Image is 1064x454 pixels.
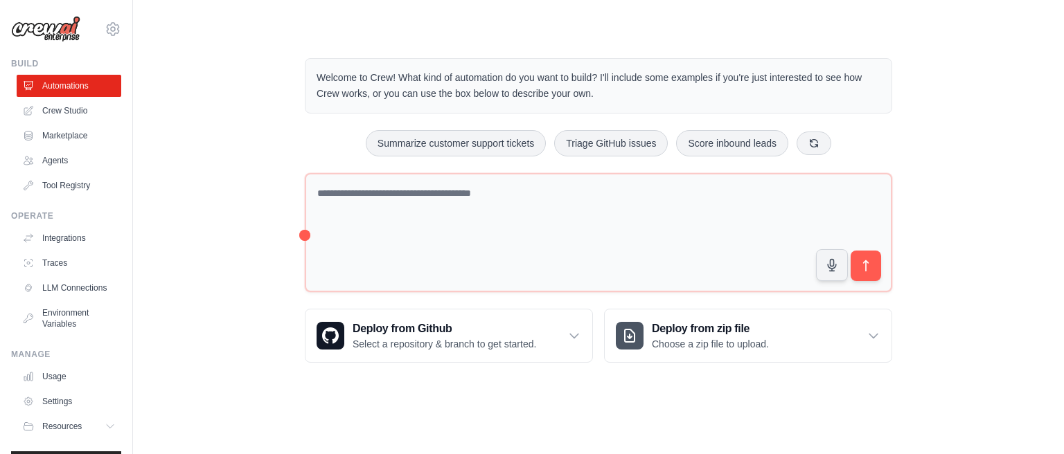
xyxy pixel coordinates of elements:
[995,388,1064,454] iframe: Chat Widget
[11,58,121,69] div: Build
[11,16,80,42] img: Logo
[17,277,121,299] a: LLM Connections
[17,415,121,437] button: Resources
[17,125,121,147] a: Marketplace
[366,130,546,156] button: Summarize customer support tickets
[652,337,769,351] p: Choose a zip file to upload.
[42,421,82,432] span: Resources
[17,174,121,197] a: Tool Registry
[17,252,121,274] a: Traces
[17,75,121,97] a: Automations
[676,130,788,156] button: Score inbound leads
[17,100,121,122] a: Crew Studio
[652,320,769,337] h3: Deploy from zip file
[17,302,121,335] a: Environment Variables
[17,149,121,172] a: Agents
[317,70,880,102] p: Welcome to Crew! What kind of automation do you want to build? I'll include some examples if you'...
[353,337,536,351] p: Select a repository & branch to get started.
[353,320,536,337] h3: Deploy from Github
[17,390,121,412] a: Settings
[17,365,121,388] a: Usage
[17,227,121,249] a: Integrations
[554,130,668,156] button: Triage GitHub issues
[11,349,121,360] div: Manage
[11,210,121,221] div: Operate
